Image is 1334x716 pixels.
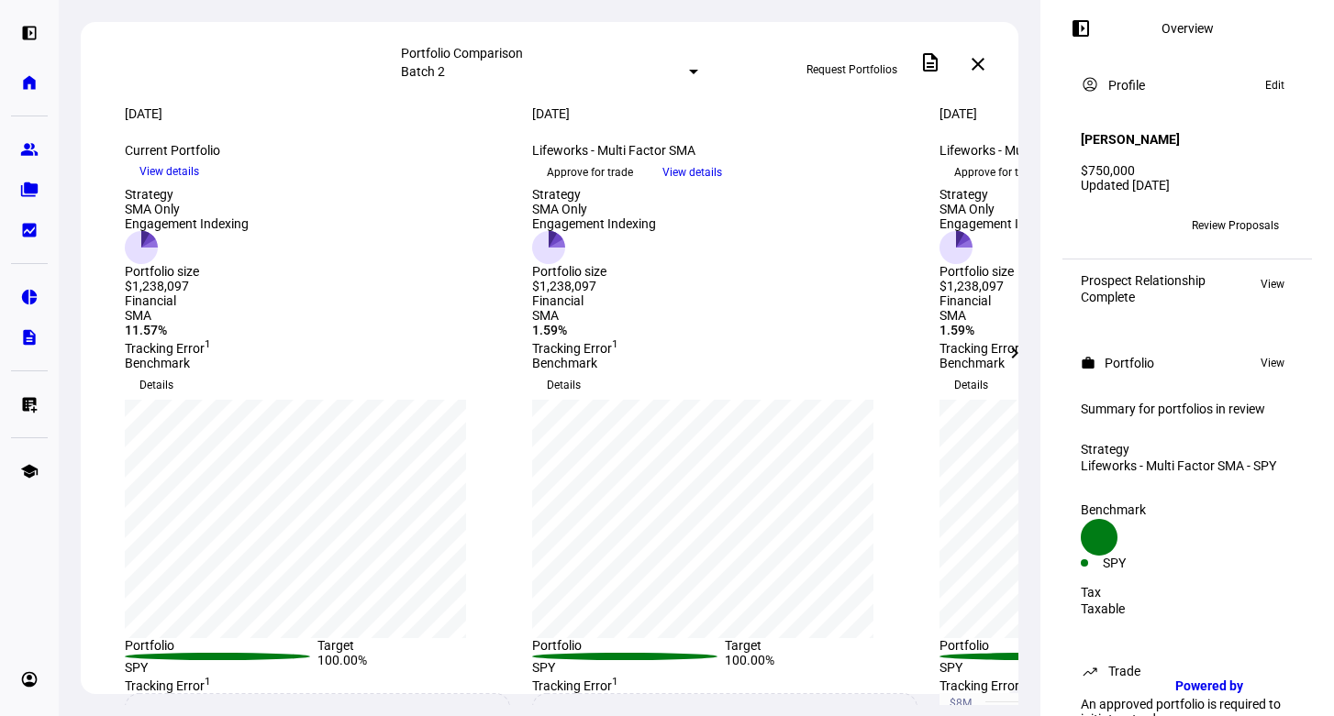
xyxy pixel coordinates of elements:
[125,660,317,675] div: SPY
[1162,21,1214,36] div: Overview
[1256,74,1294,96] button: Edit
[125,158,214,185] button: View details
[1166,668,1306,702] a: Powered by
[532,660,725,675] div: SPY
[1081,178,1294,193] div: Updated [DATE]
[1081,585,1294,600] div: Tax
[648,159,737,186] button: View details
[612,337,618,350] sup: 1
[125,106,510,121] div: [DATE]
[20,140,39,159] eth-mat-symbol: group
[547,158,633,187] span: Approve for trade
[725,638,917,653] div: Target
[1081,601,1294,616] div: Taxable
[1081,502,1294,517] div: Benchmark
[532,356,917,370] div: Benchmark
[1108,664,1140,678] div: Trade
[11,319,48,356] a: description
[954,370,988,400] span: Details
[11,279,48,315] a: pie_chart
[1081,75,1099,94] mat-icon: account_circle
[125,400,466,638] div: chart, 1 series
[1081,163,1294,178] div: $750,000
[125,341,211,356] span: Tracking Error
[125,202,249,216] div: SMA Only
[1108,78,1145,93] div: Profile
[205,337,211,350] sup: 1
[11,171,48,208] a: folder_copy
[20,462,39,480] eth-mat-symbol: school
[648,164,737,179] a: View details
[1081,662,1099,680] mat-icon: trending_up
[792,55,912,84] button: Request Portfolios
[125,638,317,653] div: Portfolio
[725,653,917,675] div: 100.00%
[532,323,917,337] div: 1.59%
[139,370,173,400] span: Details
[1081,660,1294,682] eth-panel-overview-card-header: Trade
[939,341,1026,356] span: Tracking Error
[939,158,1055,187] button: Approve for trade
[20,328,39,347] eth-mat-symbol: description
[1070,17,1092,39] mat-icon: left_panel_open
[20,221,39,239] eth-mat-symbol: bid_landscape
[1261,352,1284,374] span: View
[20,181,39,199] eth-mat-symbol: folder_copy
[125,356,510,370] div: Benchmark
[1103,556,1187,570] div: SPY
[1177,211,1294,240] button: Review Proposals
[317,638,510,653] div: Target
[1251,273,1294,295] button: View
[20,24,39,42] eth-mat-symbol: left_panel_open
[139,158,199,185] span: View details
[939,308,1325,323] div: SMA
[939,370,1003,400] button: Details
[532,279,656,293] div: $1,238,097
[125,370,188,400] button: Details
[125,323,510,337] div: 11.57%
[11,212,48,248] a: bid_landscape
[806,55,897,84] span: Request Portfolios
[11,64,48,101] a: home
[125,143,510,158] div: Current Portfolio
[939,143,1325,158] div: Lifeworks - Multi Factor SMA - Backtest
[20,670,39,688] eth-mat-symbol: account_circle
[939,638,1132,653] div: Portfolio
[547,370,581,400] span: Details
[125,216,249,231] div: Engagement Indexing
[1004,342,1026,364] mat-icon: chevron_right
[532,143,917,158] div: Lifeworks - Multi Factor SMA
[950,697,972,710] text: $8M
[939,106,1325,121] div: [DATE]
[532,106,917,121] div: [DATE]
[125,264,249,279] div: Portfolio size
[125,279,249,293] div: $1,238,097
[939,216,1063,231] div: Engagement Indexing
[954,158,1040,187] span: Approve for trade
[1081,273,1206,288] div: Prospect Relationship
[317,653,510,675] div: 100.00%
[1265,74,1284,96] span: Edit
[532,400,873,638] div: chart, 1 series
[532,187,656,202] div: Strategy
[401,64,445,79] mat-select-trigger: Batch 2
[1081,442,1294,457] div: Strategy
[125,163,214,178] a: View details
[532,370,595,400] button: Details
[612,675,618,688] sup: 1
[939,323,1325,337] div: 1.59%
[1089,219,1103,232] span: ER
[662,159,722,186] span: View details
[939,660,1132,675] div: SPY
[939,678,1026,693] span: Tracking Error
[939,293,1325,308] div: Financial
[939,202,1063,216] div: SMA Only
[1261,273,1284,295] span: View
[939,264,1063,279] div: Portfolio size
[1081,290,1206,304] div: Complete
[939,279,1063,293] div: $1,238,097
[11,131,48,168] a: group
[1081,352,1294,374] eth-panel-overview-card-header: Portfolio
[939,187,1063,202] div: Strategy
[1081,458,1294,473] div: Lifeworks - Multi Factor SMA - SPY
